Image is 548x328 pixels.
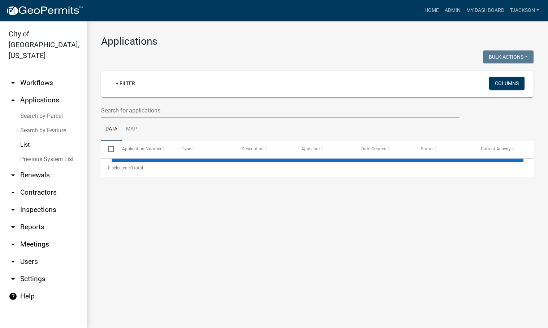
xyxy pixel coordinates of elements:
[9,223,17,231] i: arrow_drop_down
[421,146,433,151] span: Status
[463,4,507,17] a: My Dashboard
[483,50,534,63] button: Bulk Actions
[294,141,354,158] datatable-header-cell: Applicant
[122,118,141,141] a: Map
[474,141,534,158] datatable-header-cell: Current Activity
[9,257,17,266] i: arrow_drop_down
[9,240,17,249] i: arrow_drop_down
[507,4,542,17] a: TJackson
[481,146,511,151] span: Current Activity
[9,96,17,105] i: arrow_drop_up
[442,4,463,17] a: Admin
[9,188,17,197] i: arrow_drop_down
[110,77,141,90] a: + Filter
[101,35,534,48] h3: Applications
[414,141,474,158] datatable-header-cell: Status
[101,118,122,141] a: Data
[9,79,17,87] i: arrow_drop_down
[301,146,320,151] span: Applicant
[182,146,191,151] span: Type
[101,141,115,158] datatable-header-cell: Select
[489,77,525,90] button: Columns
[122,146,161,151] span: Application Number
[108,165,130,170] span: 0 selected /
[422,4,442,17] a: Home
[101,159,534,177] div: 0 total
[234,141,294,158] datatable-header-cell: Description
[9,205,17,214] i: arrow_drop_down
[242,146,264,151] span: Description
[9,292,17,301] i: help
[361,146,387,151] span: Date Created
[115,141,175,158] datatable-header-cell: Application Number
[9,275,17,283] i: arrow_drop_down
[9,171,17,179] i: arrow_drop_down
[101,103,459,118] input: Search for applications
[354,141,414,158] datatable-header-cell: Date Created
[175,141,235,158] datatable-header-cell: Type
